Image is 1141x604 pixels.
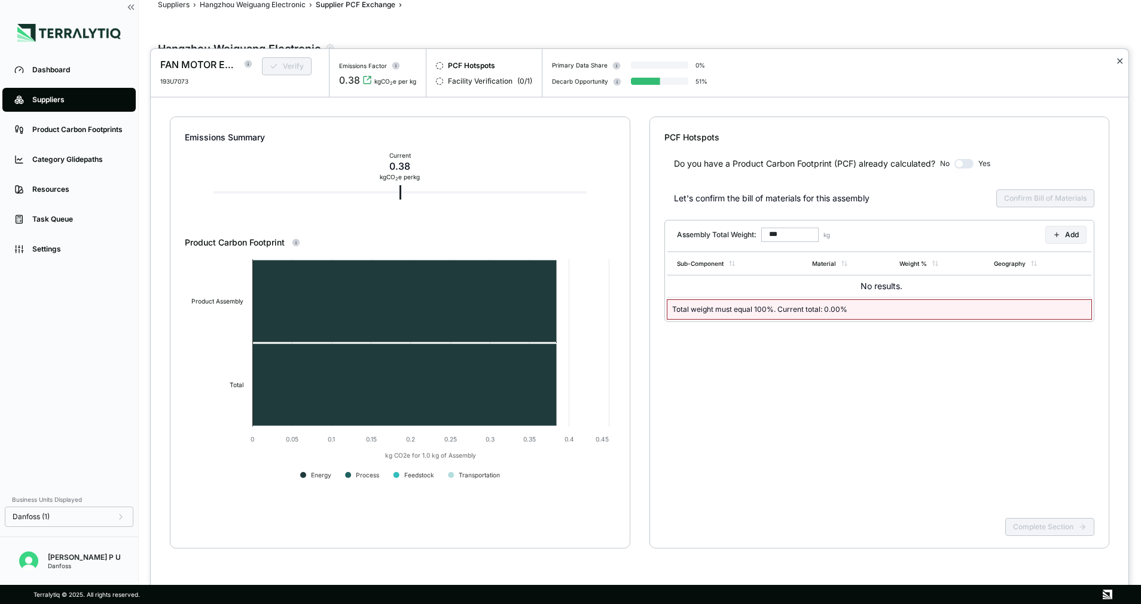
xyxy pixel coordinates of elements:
[523,436,536,443] text: 0.35
[1045,226,1087,244] button: Add
[552,78,608,85] div: Decarb Opportunity
[406,436,415,443] text: 0.2
[356,471,379,479] text: Process
[390,81,393,86] sub: 2
[160,57,237,72] div: FAN MOTOR EC D450 230V-1F-50/60HZ W/O GR
[339,73,360,87] div: 0.38
[160,78,246,85] div: 193U7073
[674,192,870,204] div: Let's confirm the bill of materials for this assembly
[191,298,243,305] text: Product Assembly
[823,231,830,238] span: kg
[362,75,372,85] svg: View audit trail
[667,300,1092,319] div: Total weight must equal 100%. Current total: 0.00 %
[1116,54,1124,68] button: Close
[311,471,331,479] text: Energy
[185,237,615,249] div: Product Carbon Footprint
[677,260,724,267] div: Sub-Component
[994,260,1026,267] div: Geography
[251,436,254,443] text: 0
[667,275,1092,298] td: No results.
[286,436,298,443] text: 0.05
[978,159,990,168] span: Yes
[366,436,377,443] text: 0.15
[940,159,950,168] span: No
[380,159,420,173] div: 0.38
[486,436,495,443] text: 0.3
[444,436,457,443] text: 0.25
[517,76,532,86] span: ( 0 / 1 )
[677,230,756,240] h3: Assembly Total Weight:
[565,436,574,443] text: 0.4
[674,158,935,170] div: Do you have a Product Carbon Footprint (PCF) already calculated?
[596,436,609,443] text: 0.45
[380,152,420,159] div: Current
[695,78,707,85] div: 51 %
[899,260,927,267] div: Weight %
[380,173,420,180] div: kg CO e per kg
[328,436,335,443] text: 0.1
[459,471,500,479] text: Transportation
[404,471,434,479] text: Feedstock
[448,76,512,86] span: Facility Verification
[812,260,836,267] div: Material
[552,62,608,69] div: Primary Data Share
[230,381,243,388] text: Total
[339,62,387,69] div: Emissions Factor
[385,452,476,459] text: kg CO2e for 1.0 kg of Assembly
[395,176,398,182] sub: 2
[695,62,705,69] div: 0 %
[185,131,615,143] div: Emissions Summary
[448,61,495,70] span: PCF Hotspots
[374,78,416,85] div: kgCO e per kg
[664,131,1095,143] div: PCF Hotspots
